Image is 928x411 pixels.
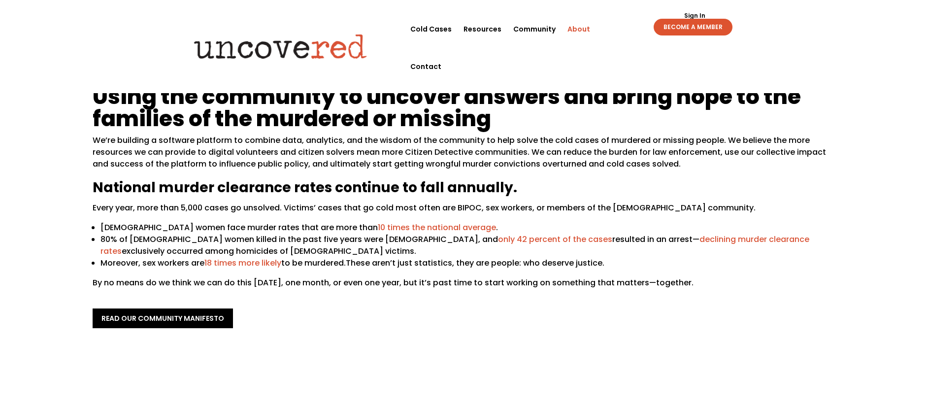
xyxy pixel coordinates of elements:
span: 80% of [DEMOGRAPHIC_DATA] women killed in the past five years were [DEMOGRAPHIC_DATA], and result... [100,234,809,257]
span: National murder clearance rates continue to fall annually. [93,178,517,197]
span: These aren’t just statistics, they are people: who deserve justice. [346,257,604,269]
span: Every year, more than 5,000 cases go unsolved. Victims’ cases that go cold most often are BIPOC, ... [93,202,756,213]
a: Cold Cases [410,10,452,48]
span: [DEMOGRAPHIC_DATA] women face murder rates that are more than . [100,222,498,233]
a: 18 times more likely [204,257,281,269]
a: BECOME A MEMBER [654,19,732,35]
h1: Using the community to uncover answers and bring hope to the families of the murdered or missing [93,85,835,135]
a: Contact [410,48,441,85]
a: declining murder clearance rates [100,234,809,257]
a: Resources [464,10,501,48]
a: Community [513,10,556,48]
a: About [567,10,590,48]
a: 10 times the national average [378,222,496,233]
img: Uncovered logo [186,27,375,66]
a: read our community manifesto [93,308,233,328]
span: By no means do we think we can do this [DATE], one month, or even one year, but it’s past time to... [93,277,694,288]
span: Moreover, sex workers are to be murdered. [100,257,346,269]
a: only 42 percent of the cases [498,234,612,245]
a: Sign In [679,13,711,19]
p: We’re building a software platform to combine data, analytics, and the wisdom of the community to... [93,135,835,178]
